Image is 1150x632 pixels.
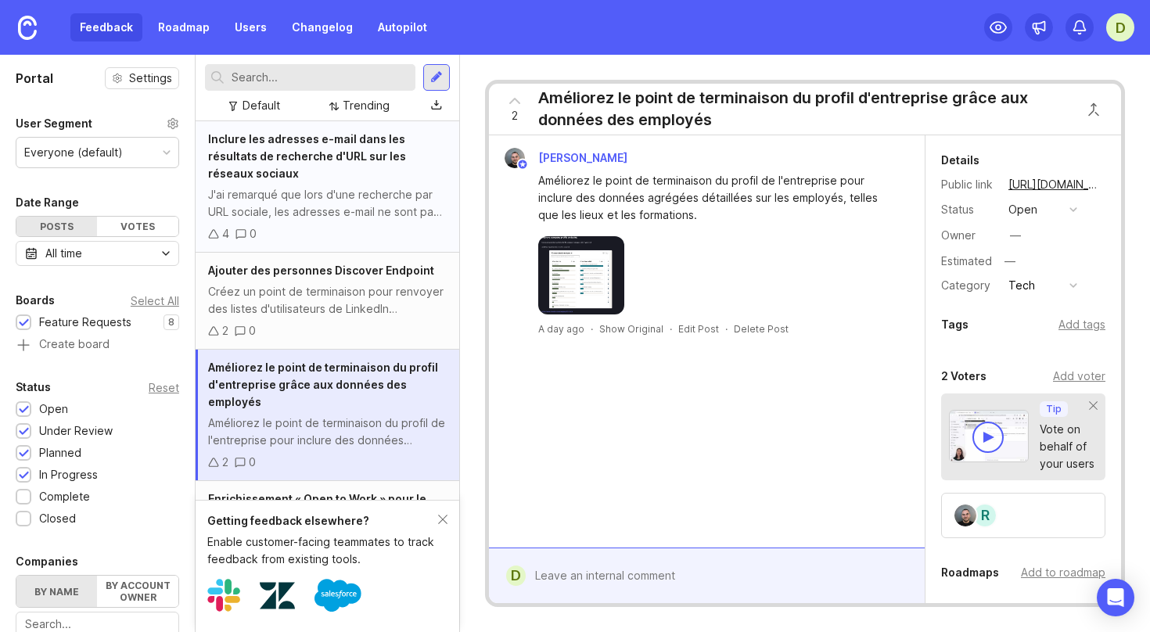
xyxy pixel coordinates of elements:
span: Inclure les adresses e-mail dans les résultats de recherche d'URL sur les réseaux sociaux [208,132,406,180]
div: Add to roadmap [1021,564,1105,581]
div: Reset [149,383,179,392]
a: [URL][DOMAIN_NAME] [1004,174,1105,195]
div: 2 Voters [941,367,986,386]
div: Améliorez le point de terminaison du profil de l'entreprise pour inclure des données agrégées dét... [538,172,893,224]
div: Tech [1008,277,1035,294]
p: Tip [1046,403,1062,415]
img: https://canny-assets.io/images/db1de78c6246efb59f7b2372bfab8bd2.png [538,236,624,314]
a: Enrichissement « Open to Work » pour le point de terminaison du profil personnelLorsque le profil... [196,481,459,595]
div: Getting feedback elsewhere? [207,512,438,530]
div: Default [243,97,280,114]
div: Posts [16,217,97,236]
div: open [1008,201,1037,218]
img: Salesforce logo [314,572,361,619]
div: Public link [941,176,996,193]
img: Eduard [954,505,976,526]
div: Category [941,277,996,294]
div: Feature Requests [39,314,131,331]
div: Details [941,151,979,170]
a: Changelog [282,13,362,41]
img: member badge [516,159,528,171]
div: Date Range [16,193,79,212]
input: Search... [232,69,409,86]
div: Add tags [1058,316,1105,333]
span: 2 [512,107,518,124]
button: Settings [105,67,179,89]
img: Eduard [505,148,525,168]
img: Canny Home [18,16,37,40]
div: Status [941,201,996,218]
h1: Portal [16,69,53,88]
div: Planned [39,444,81,461]
div: Add voter [1053,368,1105,385]
div: 0 [249,454,256,471]
div: — [1000,251,1020,271]
div: Edit Post [678,322,719,336]
div: Delete Post [734,322,789,336]
img: Slack logo [207,579,240,612]
a: Create board [16,339,179,353]
div: Estimated [941,256,992,267]
a: Autopilot [368,13,437,41]
p: 8 [168,316,174,329]
span: [PERSON_NAME] [538,151,627,164]
div: Créez un point de terminaison pour renvoyer des listes d'utilisateurs de LinkedIn correspondant à... [208,283,447,318]
div: — [1010,227,1021,244]
div: Under Review [39,422,113,440]
span: Améliorez le point de terminaison du profil d'entreprise grâce aux données des employés [208,361,438,408]
div: · [591,322,593,336]
svg: toggle icon [153,247,178,260]
div: Closed [39,510,76,527]
div: · [670,322,672,336]
a: Eduard[PERSON_NAME] [495,148,640,168]
a: Améliorez le point de terminaison du profil d'entreprise grâce aux données des employésAméliorez ... [196,350,459,481]
div: 2 [222,454,228,471]
a: Users [225,13,276,41]
img: video-thumbnail-vote-d41b83416815613422e2ca741bf692cc.jpg [949,410,1029,462]
div: Everyone (default) [24,144,123,161]
div: Select All [131,296,179,305]
button: Close button [1078,94,1109,125]
a: Ajouter des personnes Discover EndpointCréez un point de terminaison pour renvoyer des listes d'u... [196,253,459,350]
div: Complete [39,488,90,505]
div: Votes [97,217,178,236]
div: Améliorez le point de terminaison du profil de l'entreprise pour inclure des données agrégées dét... [208,415,447,449]
div: r [972,503,997,528]
img: Zendesk logo [260,578,295,613]
div: J'ai remarqué que lors d'une recherche par URL sociale, les adresses e-mail ne sont pas incluses ... [208,186,447,221]
button: D [1106,13,1134,41]
div: All time [45,245,82,262]
div: Companies [16,552,78,571]
div: Tags [941,315,969,334]
a: A day ago [538,322,584,336]
div: 2 [222,322,228,339]
div: Améliorez le point de terminaison du profil d'entreprise grâce aux données des employés [538,87,1070,131]
div: · [725,322,728,336]
label: By account owner [97,576,178,607]
div: Vote on behalf of your users [1040,421,1094,472]
div: 4 [222,225,229,242]
div: User Segment [16,114,92,133]
div: Open [39,400,68,418]
div: 0 [250,225,257,242]
div: D [506,566,526,586]
div: Trending [343,97,390,114]
div: Owner [941,227,996,244]
button: Show Original [599,322,663,336]
div: Roadmaps [941,563,999,582]
a: Inclure les adresses e-mail dans les résultats de recherche d'URL sur les réseaux sociauxJ'ai rem... [196,121,459,253]
label: By name [16,576,97,607]
div: Status [16,378,51,397]
div: Open Intercom Messenger [1097,579,1134,616]
div: Enable customer-facing teammates to track feedback from existing tools. [207,533,438,568]
span: Ajouter des personnes Discover Endpoint [208,264,434,277]
div: Boards [16,291,55,310]
span: Enrichissement « Open to Work » pour le point de terminaison du profil personnel [208,492,427,522]
span: Settings [129,70,172,86]
a: Roadmap [149,13,219,41]
div: In Progress [39,466,98,483]
div: 0 [249,322,256,339]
